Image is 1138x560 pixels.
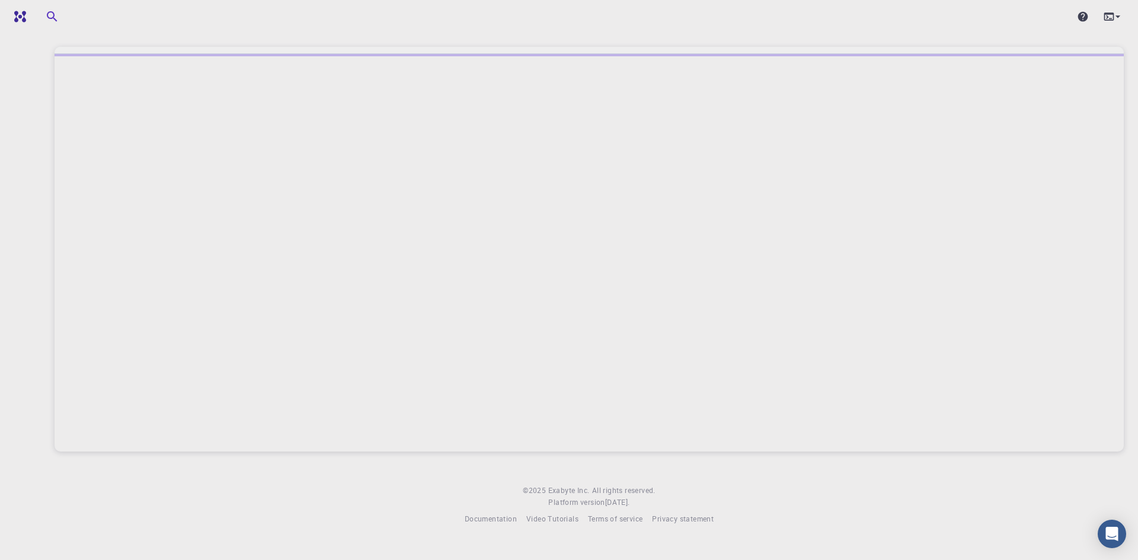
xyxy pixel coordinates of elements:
span: Terms of service [588,514,642,523]
span: © 2025 [523,485,548,497]
span: Exabyte Inc. [548,485,590,495]
span: Privacy statement [652,514,714,523]
div: Open Intercom Messenger [1098,520,1126,548]
a: Exabyte Inc. [548,485,590,497]
a: Video Tutorials [526,513,578,525]
span: All rights reserved. [592,485,656,497]
span: Platform version [548,497,605,508]
span: [DATE] . [605,497,630,507]
a: Privacy statement [652,513,714,525]
span: Video Tutorials [526,514,578,523]
a: Terms of service [588,513,642,525]
img: logo [9,11,26,23]
a: Documentation [465,513,517,525]
span: Documentation [465,514,517,523]
a: [DATE]. [605,497,630,508]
